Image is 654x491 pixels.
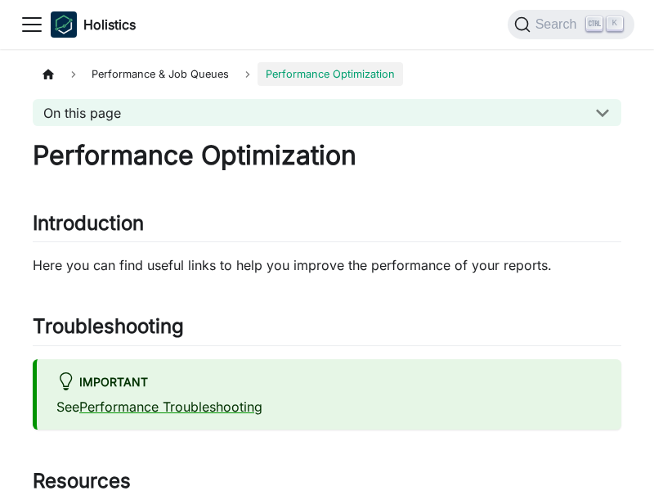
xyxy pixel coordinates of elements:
p: Here you can find useful links to help you improve the performance of your reports. [33,255,621,275]
h2: Introduction [33,211,621,242]
div: Important [56,372,602,394]
a: Performance Troubleshooting [79,399,262,415]
button: Search (Ctrl+K) [508,10,634,39]
kbd: K [607,16,623,31]
img: Holistics [51,11,77,38]
button: On this page [33,99,621,126]
span: Search [531,17,587,32]
span: Performance & Job Queues [83,62,237,86]
a: Home page [33,62,64,86]
b: Holistics [83,15,136,34]
span: Performance Optimization [258,62,403,86]
p: See [56,397,602,417]
button: Toggle navigation bar [20,12,44,37]
h2: Troubleshooting [33,314,621,345]
nav: Breadcrumbs [33,62,621,86]
a: HolisticsHolistics [51,11,136,38]
h1: Performance Optimization [33,139,621,172]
